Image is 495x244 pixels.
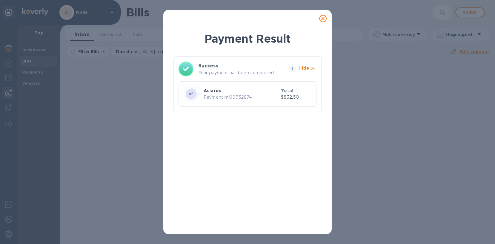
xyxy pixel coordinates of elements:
p: $832.50 [281,94,311,101]
p: Payment № 00732874 [204,94,278,101]
p: Aclaros [204,88,278,94]
h1: Payment Result [173,31,322,46]
b: AS [188,92,194,96]
b: Total [281,88,293,93]
p: Hide [299,65,309,71]
p: Your payment has been completed. [198,70,286,76]
span: 1 [289,65,296,73]
h3: Success [198,62,278,70]
button: Hide [299,65,316,73]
